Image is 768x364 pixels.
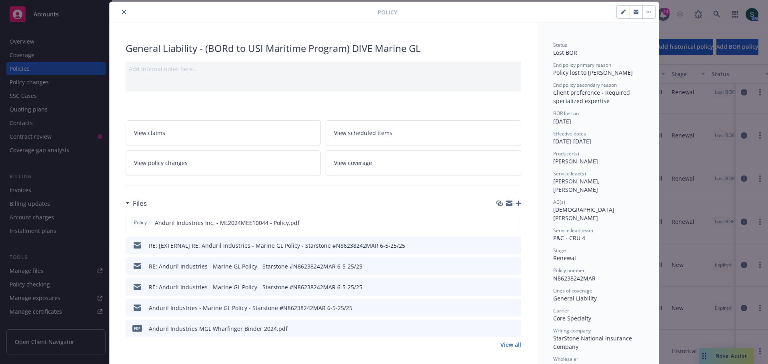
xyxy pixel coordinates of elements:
div: Files [126,198,147,209]
span: [PERSON_NAME], [PERSON_NAME] [553,177,601,193]
button: preview file [511,262,518,271]
span: Lines of coverage [553,287,592,294]
span: P&C - CRU 4 [553,234,585,242]
span: Writing company [553,327,591,334]
button: download file [498,262,504,271]
span: Effective dates [553,130,586,137]
span: Producer(s) [553,150,579,157]
h3: Files [133,198,147,209]
span: View claims [134,129,165,137]
span: pdf [132,325,142,331]
div: [DATE] - [DATE] [553,130,643,145]
span: Core Specialty [553,314,591,322]
button: download file [498,219,504,227]
button: download file [498,283,504,291]
div: Add internal notes here... [129,65,518,73]
div: RE: Anduril Industries - Marine GL Policy - Starstone #N86238242MAR 6-5-25/25 [149,283,362,291]
button: download file [498,304,504,312]
div: General Liability [553,294,643,302]
span: N86238242MAR [553,274,596,282]
button: close [119,7,129,17]
a: View claims [126,120,321,145]
a: View all [500,340,521,349]
span: View coverage [334,159,372,167]
span: Policy lost to [PERSON_NAME] [553,69,633,76]
span: End policy secondary reason [553,82,617,88]
span: Anduril Industries Inc. - ML2024MEE10044 - Policy.pdf [155,219,300,227]
span: Wholesaler [553,356,578,362]
span: [PERSON_NAME] [553,157,598,165]
span: Carrier [553,307,569,314]
span: Status [553,42,567,48]
span: Policy [132,219,148,226]
span: Policy [378,8,397,16]
span: View scheduled items [334,129,392,137]
a: View policy changes [126,150,321,175]
span: Client preference - Required specialized expertise [553,89,632,105]
span: End policy primary reason [553,62,611,68]
span: [DATE] [553,117,571,125]
span: Stage [553,247,566,254]
span: StarStone National Insurance Company [553,334,634,350]
span: [DEMOGRAPHIC_DATA][PERSON_NAME] [553,206,614,222]
div: Anduril Industries - Marine GL Policy - Starstone #N86238242MAR 6-5-25/25 [149,304,352,312]
a: View coverage [326,150,521,175]
button: preview file [511,304,518,312]
button: preview file [511,241,518,250]
button: preview file [510,219,518,227]
button: preview file [511,324,518,333]
span: AC(s) [553,199,565,205]
button: download file [498,324,504,333]
div: RE: [EXTERNAL] RE: Anduril Industries - Marine GL Policy - Starstone #N86238242MAR 6-5-25/25 [149,241,405,250]
a: View scheduled items [326,120,521,145]
span: Service lead team [553,227,593,234]
span: Renewal [553,254,576,262]
button: preview file [511,283,518,291]
span: View policy changes [134,159,188,167]
span: Policy number [553,267,585,274]
span: Service lead(s) [553,170,586,177]
div: RE: Anduril Industries - Marine GL Policy - Starstone #N86238242MAR 6-5-25/25 [149,262,362,271]
span: Lost BOR [553,49,577,56]
div: Anduril Industries MGL Wharfinger Binder 2024.pdf [149,324,288,333]
span: BOR lost on [553,110,579,117]
div: General Liability - (BORd to USI Maritime Program) DIVE Marine GL [126,42,521,55]
button: download file [498,241,504,250]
